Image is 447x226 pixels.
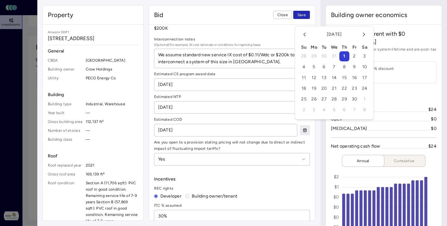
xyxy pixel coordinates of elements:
button: Sunday, April 18th, 2027 [299,83,309,94]
textarea: We assume standard new service IX cost of $0.11/Wdc or $200k to interconnect a system of this siz... [154,49,310,68]
button: Saturday, May 8th, 2027 [360,105,370,115]
button: Sunday, April 4th, 2027 [299,62,309,72]
span: Annual [347,158,379,164]
span: [STREET_ADDRESS] [48,35,138,42]
button: Friday, April 9th, 2027 [350,62,360,72]
button: Tuesday, March 30th, 2027 [319,51,329,61]
button: Tuesday, April 13th, 2027 [319,73,329,83]
span: CBSA [48,57,83,64]
div: $0 [431,116,437,123]
span: Save [297,12,306,18]
div: $24 [428,106,437,113]
th: Monday [309,44,319,51]
span: 112,137 ft² [86,119,138,125]
label: Estimated CS program award date [154,71,310,77]
button: Wednesday, April 7th, 2027 [329,62,339,72]
span: [DATE] [327,31,342,38]
button: Monday, April 5th, 2027 [309,62,319,72]
label: Estimated COD [154,116,310,123]
span: $24 lifetime roof rent with $0 [MEDICAL_DATA] [331,30,437,46]
button: Thursday, April 29th, 2027 [339,94,350,104]
button: Wednesday, April 14th, 2027 [329,73,339,83]
span: Property [48,10,73,19]
button: Friday, April 2nd, 2027 [350,51,360,61]
label: ITC % assumed [154,202,310,209]
button: Friday, May 7th, 2027 [350,105,360,115]
span: Close [277,12,288,18]
button: Tuesday, April 6th, 2027 [319,62,329,72]
span: Building class [48,136,83,143]
label: Are you open to a provision stating pricing will not change due to direct or indirect impact of f... [154,139,310,152]
text: $1 [334,184,339,190]
button: Saturday, April 10th, 2027 [360,62,370,72]
span: General [48,48,138,55]
button: Wednesday, March 31st, 2027 [329,51,339,61]
button: Wednesday, May 5th, 2027 [329,105,339,115]
span: Number of stories [48,127,83,134]
span: Roof [48,153,138,160]
button: Monday, March 29th, 2027 [309,51,319,61]
button: Saturday, April 17th, 2027 [360,73,370,83]
button: Saturday, April 3rd, 2027 [360,51,370,61]
label: REC rights [154,185,310,192]
button: Thursday, May 6th, 2027 [339,105,350,115]
text: $0 [333,215,339,220]
span: Roof replaced year [48,162,83,168]
div: Net operating cash flow [331,143,380,150]
button: Friday, April 30th, 2027 [350,94,360,104]
th: Tuesday [319,44,329,51]
span: Building [48,91,138,98]
button: Friday, April 16th, 2027 [350,73,360,83]
label: Developer [158,193,182,200]
span: [GEOGRAPHIC_DATA] [86,57,138,64]
text: $0 [333,205,339,210]
span: Year built [48,110,83,116]
span: — [86,136,138,143]
button: Sunday, April 25th, 2027 [299,94,309,104]
th: Wednesday [329,44,339,51]
button: Close [273,11,292,19]
button: Thursday, April 8th, 2027 [339,62,350,72]
span: Amazon DDP1 [48,30,138,35]
span: Building type [48,101,83,107]
label: Building owner/tenant [189,193,237,200]
span: Cumulative [388,158,420,164]
span: Roof condition [48,180,83,224]
button: Sunday, April 11th, 2027 [299,73,309,83]
button: Friday, April 23rd, 2027 [350,83,360,94]
button: Monday, April 19th, 2027 [309,83,319,94]
button: Save [293,11,310,19]
div: $200K [154,23,310,34]
div: $0 [431,125,437,132]
button: Thursday, April 15th, 2027 [339,73,350,83]
span: Bid [154,10,163,19]
span: — [86,110,138,116]
span: Building owner [48,66,83,72]
span: 169,139 ft² [86,171,138,177]
button: Sunday, May 2nd, 2027 [299,105,309,115]
button: Tuesday, May 4th, 2027 [319,105,329,115]
span: PECO Energy Co [86,75,138,81]
span: Gross roof area [48,171,83,177]
button: Monday, April 12th, 2027 [309,73,319,83]
button: Tuesday, April 20th, 2027 [319,83,329,94]
span: (Optional) For example, IX cost rationale or conditions for repricing lease [154,42,310,47]
button: Monday, May 3rd, 2027 [309,105,319,115]
button: Wednesday, April 28th, 2027 [329,94,339,104]
span: Utility [48,75,83,81]
th: Sunday [299,44,309,51]
input: __% [154,210,310,222]
button: Sunday, March 28th, 2027 [299,51,309,61]
table: April 2027 [299,44,370,115]
th: Friday [350,44,360,51]
span: All values are shown over system lifetime and are post-tax values. [331,46,437,59]
th: Thursday [339,44,350,51]
button: Go to the Previous Month [300,30,309,39]
div: [MEDICAL_DATA] [331,125,367,132]
text: $2 [334,174,339,180]
label: Interconnection notes [154,36,310,42]
button: Tuesday, April 27th, 2027 [319,94,329,104]
button: Today, Thursday, April 1st, 2027, selected [339,51,350,61]
text: $0 [333,194,339,200]
button: Monday, April 26th, 2027 [309,94,319,104]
